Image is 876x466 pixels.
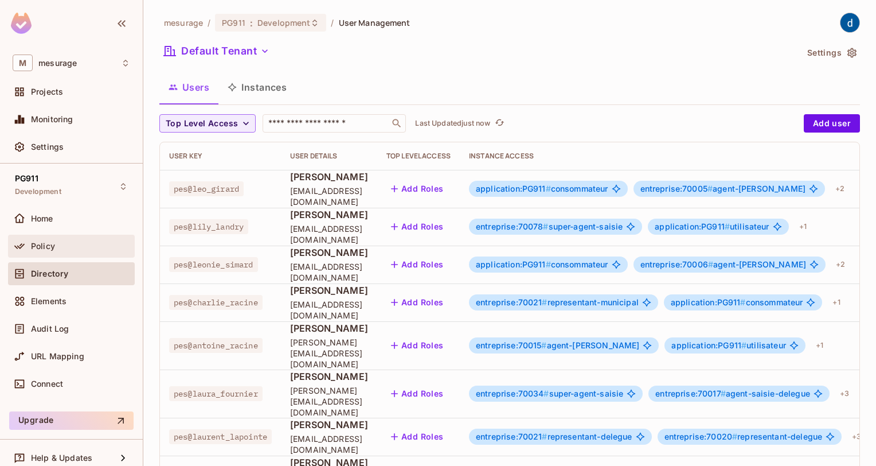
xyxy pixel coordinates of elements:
button: Add user [804,114,860,133]
span: PG911 [15,174,38,183]
span: pes@leonie_simard [169,257,258,272]
span: entreprise:70017 [655,389,726,398]
span: application:PG911 [476,184,551,193]
div: Instance Access [469,152,866,161]
button: Add Roles [386,255,448,274]
span: [PERSON_NAME] [290,284,368,297]
p: Last Updated just now [415,119,490,128]
span: Workspace: mesurage [38,59,77,68]
span: entreprise:70021 [476,432,547,441]
span: PG911 [222,17,245,28]
span: # [546,184,551,193]
span: entreprise:70034 [476,389,549,398]
span: the active workspace [164,17,203,28]
span: representant-delegue [664,432,823,441]
span: consommateur [476,260,608,269]
span: consommateur [671,298,803,307]
span: pes@lily_landry [169,219,248,234]
span: [PERSON_NAME] [290,208,368,221]
span: utilisateur [655,222,769,231]
span: entreprise:70005 [640,184,713,193]
span: User Management [339,17,410,28]
span: URL Mapping [31,352,84,361]
div: Top Level Access [386,152,451,161]
span: [PERSON_NAME] [290,418,368,431]
button: Top Level Access [159,114,256,133]
span: Audit Log [31,324,69,333]
span: application:PG911 [671,297,746,307]
span: representant-municipal [476,298,639,307]
span: utilisateur [671,341,785,350]
span: [PERSON_NAME][EMAIL_ADDRESS][DOMAIN_NAME] [290,337,368,370]
div: + 1 [828,293,844,312]
span: representant-delegue [476,432,632,441]
span: Policy [31,242,55,251]
div: + 2 [831,180,849,198]
span: pes@laurent_lapointe [169,429,272,444]
span: # [707,184,713,193]
button: Add Roles [386,428,448,446]
span: # [725,222,730,231]
span: [EMAIL_ADDRESS][DOMAIN_NAME] [290,223,368,245]
span: Top Level Access [166,116,238,131]
span: Help & Updates [31,453,92,463]
span: # [732,432,737,441]
span: application:PG911 [476,259,551,269]
span: pes@charlie_racine [169,295,263,310]
span: pes@laura_fournier [169,386,263,401]
div: User Key [169,152,272,161]
span: # [542,297,547,307]
img: SReyMgAAAABJRU5ErkJggg== [11,13,32,34]
span: Projects [31,87,63,96]
span: pes@leo_girard [169,181,244,196]
button: Add Roles [386,180,448,198]
span: # [543,389,549,398]
span: pes@antoine_racine [169,338,263,353]
button: refresh [492,116,506,130]
button: Add Roles [386,218,448,236]
span: agent-[PERSON_NAME] [640,184,805,193]
span: # [543,222,548,231]
span: entreprise:70006 [640,259,714,269]
span: [PERSON_NAME] [290,170,368,183]
span: entreprise:70015 [476,340,547,350]
span: Development [257,17,310,28]
span: # [542,432,547,441]
span: Directory [31,269,68,278]
span: [EMAIL_ADDRESS][DOMAIN_NAME] [290,185,368,207]
span: application:PG911 [671,340,746,350]
span: [EMAIL_ADDRESS][DOMAIN_NAME] [290,261,368,283]
span: agent-[PERSON_NAME] [640,260,806,269]
span: [EMAIL_ADDRESS][DOMAIN_NAME] [290,299,368,321]
button: Add Roles [386,385,448,403]
span: : [249,18,253,28]
span: # [740,297,745,307]
span: consommateur [476,184,608,193]
span: Connect [31,379,63,389]
div: + 3 [835,385,854,403]
span: Elements [31,297,67,306]
button: Upgrade [9,411,134,430]
span: refresh [495,118,505,129]
span: [PERSON_NAME] [290,370,368,383]
div: + 2 [831,255,850,274]
div: + 1 [795,218,811,236]
button: Users [159,73,218,102]
span: # [541,340,546,350]
span: entreprise:70078 [476,222,549,231]
span: # [546,259,551,269]
span: agent-[PERSON_NAME] [476,341,639,350]
button: Instances [218,73,296,102]
span: # [708,259,713,269]
span: # [721,389,726,398]
span: Home [31,214,53,223]
span: entreprise:70020 [664,432,738,441]
img: dev 911gcl [840,13,859,32]
span: super-agent-saisie [476,222,623,231]
span: entreprise:70021 [476,297,547,307]
span: [EMAIL_ADDRESS][DOMAIN_NAME] [290,433,368,455]
span: # [741,340,746,350]
span: [PERSON_NAME] [290,246,368,259]
span: agent-saisie-delegue [655,389,810,398]
div: User Details [290,152,368,161]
